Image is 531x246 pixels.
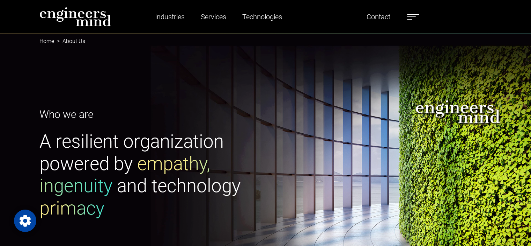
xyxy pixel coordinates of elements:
[39,153,210,197] span: empathy, ingenuity
[39,34,492,49] nav: breadcrumb
[39,106,261,122] p: Who we are
[364,9,393,25] a: Contact
[198,9,229,25] a: Services
[39,131,261,219] h1: A resilient organization powered by and technology
[54,37,85,45] li: About Us
[39,7,111,27] img: logo
[39,197,104,219] span: primacy
[239,9,285,25] a: Technologies
[39,38,54,44] a: Home
[152,9,187,25] a: Industries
